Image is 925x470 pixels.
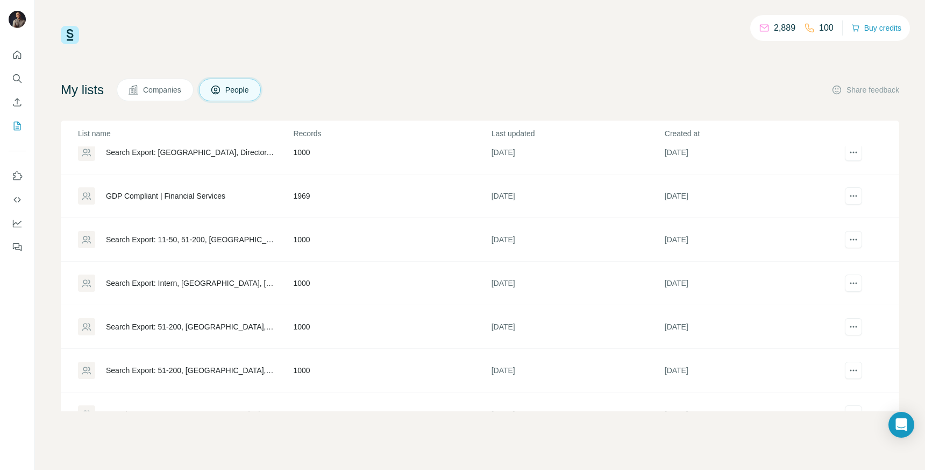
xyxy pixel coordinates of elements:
td: [DATE] [664,262,837,305]
p: Last updated [492,128,664,139]
td: 1000 [293,131,490,174]
td: 1000 [293,349,490,392]
td: [DATE] [664,392,837,436]
td: [DATE] [664,174,837,218]
td: [DATE] [664,218,837,262]
td: [DATE] [664,131,837,174]
button: actions [845,318,862,335]
img: Surfe Logo [61,26,79,44]
td: 1000 [293,262,490,305]
p: 2,889 [774,22,795,34]
button: Search [9,69,26,88]
td: [DATE] [491,218,664,262]
div: Search Export: [GEOGRAPHIC_DATA], Director, Vice President, DACH, [DEMOGRAPHIC_DATA], Transportat... [106,147,275,158]
button: actions [845,275,862,292]
button: My lists [9,116,26,136]
td: [DATE] [664,305,837,349]
td: [DATE] [491,262,664,305]
td: 1000 [293,392,490,436]
button: actions [845,187,862,205]
td: 1969 [293,174,490,218]
div: GDP Compliant | Financial Services [106,191,225,201]
button: Buy credits [851,20,901,36]
button: Quick start [9,45,26,65]
button: Use Surfe on LinkedIn [9,166,26,186]
span: Companies [143,85,182,95]
p: Created at [665,128,837,139]
button: actions [845,231,862,248]
div: Search Export: Intern, [GEOGRAPHIC_DATA], [GEOGRAPHIC_DATA], [US_STATE], [GEOGRAPHIC_DATA], [GEOG... [106,278,275,289]
button: Use Surfe API [9,190,26,209]
div: Open Intercom Messenger [888,412,914,438]
button: actions [845,144,862,161]
button: Share feedback [831,85,899,95]
div: Search Export: 51-200, [GEOGRAPHIC_DATA], Early Talent Program Manager, University Relations Mana... [106,365,275,376]
p: List name [78,128,292,139]
td: [DATE] [491,174,664,218]
p: 100 [819,22,834,34]
div: Search Export: Intern, Summer Intern, Marketing Intern, Engineer Intern, Management Intern, Stude... [106,409,275,419]
p: Records [293,128,490,139]
td: 1000 [293,305,490,349]
td: 1000 [293,218,490,262]
td: [DATE] [664,349,837,392]
td: [DATE] [491,131,664,174]
td: [DATE] [491,305,664,349]
span: People [225,85,250,95]
div: Search Export: 51-200, [GEOGRAPHIC_DATA], Chief Information Officer, Chief Technology Officer, Di... [106,321,275,332]
button: actions [845,362,862,379]
button: actions [845,405,862,423]
button: Feedback [9,237,26,257]
button: Enrich CSV [9,93,26,112]
img: Avatar [9,11,26,28]
div: Search Export: 11-50, 51-200, [GEOGRAPHIC_DATA], Chief Information Officer, Chief Technology Offi... [106,234,275,245]
h4: My lists [61,81,104,99]
button: Dashboard [9,214,26,233]
td: [DATE] [491,392,664,436]
td: [DATE] [491,349,664,392]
